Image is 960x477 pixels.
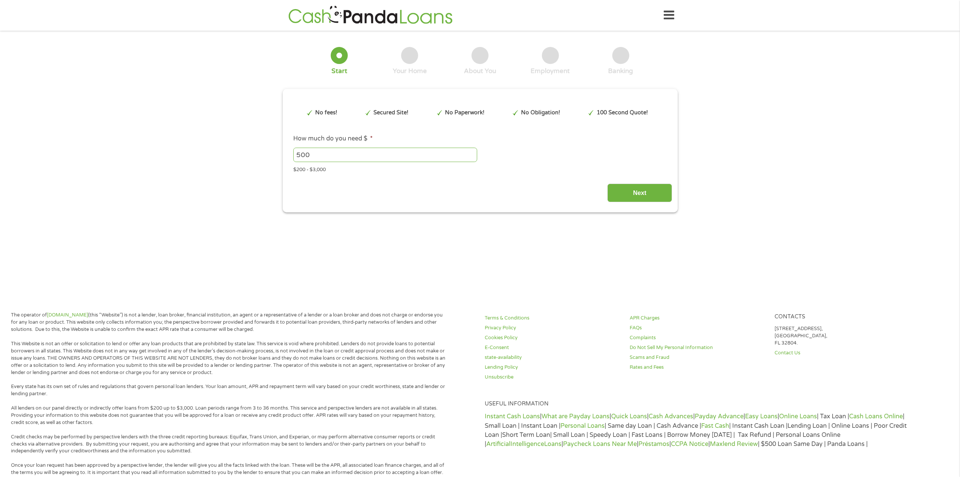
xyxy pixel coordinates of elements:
[779,413,817,420] a: Online Loans
[11,462,446,476] p: Once your loan request has been approved by a perspective lender, the lender will give you all th...
[531,67,570,75] div: Employment
[630,334,766,341] a: Complaints
[671,440,708,448] a: CCPA Notice
[486,440,510,448] a: Artificial
[597,109,648,117] p: 100 Second Quote!
[47,312,88,318] a: [DOMAIN_NAME]
[695,413,744,420] a: Payday Advance
[286,5,455,26] img: GetLoanNow Logo
[393,67,427,75] div: Your Home
[464,67,496,75] div: About You
[510,440,544,448] a: Intelligence
[11,433,446,455] p: Credit checks may be performed by perspective lenders with the three credit reporting bureaus: Eq...
[11,405,446,426] p: All lenders on our panel directly or indirectly offer loans from $200 up to $3,000. Loan periods ...
[775,349,910,357] a: Contact Us
[611,413,647,420] a: Quick Loans
[560,422,605,430] a: Personal Loans
[485,401,910,408] h4: Useful Information
[630,315,766,322] a: APR Charges
[521,109,560,117] p: No Obligation!
[445,109,484,117] p: No Paperwork!
[293,164,666,174] div: $200 - $3,000
[485,413,540,420] a: Instant Cash Loans
[630,324,766,332] a: FAQs
[485,374,621,381] a: Unsubscribe
[775,313,910,321] h4: Contacts
[485,344,621,351] a: E-Consent
[745,413,778,420] a: Easy Loans
[544,440,562,448] a: Loans
[485,324,621,332] a: Privacy Policy
[485,334,621,341] a: Cookies Policy
[630,344,766,351] a: Do Not Sell My Personal Information
[11,383,446,397] p: Every state has its own set of rules and regulations that govern personal loan lenders. Your loan...
[373,109,408,117] p: Secured Site!
[630,364,766,371] a: Rates and Fees
[638,440,669,448] a: Préstamos
[331,67,347,75] div: Start
[485,315,621,322] a: Terms & Conditions
[315,109,337,117] p: No fees!
[485,354,621,361] a: state-availability
[710,440,758,448] a: Maxlend Review
[849,413,903,420] a: Cash Loans Online
[701,422,729,430] a: Fast Cash
[630,354,766,361] a: Scams and Fraud
[607,184,672,202] input: Next
[293,135,373,143] label: How much do you need $
[485,364,621,371] a: Lending Policy
[775,325,910,347] p: [STREET_ADDRESS], [GEOGRAPHIC_DATA], FL 32804.
[541,413,610,420] a: What are Payday Loans
[11,312,446,333] p: The operator of (this “Website”) is not a lender, loan broker, financial institution, an agent or...
[11,340,446,376] p: This Website is not an offer or solicitation to lend or offer any loan products that are prohibit...
[563,440,637,448] a: Paycheck Loans Near Me
[608,67,633,75] div: Banking
[485,412,910,449] p: | | | | | | | Tax Loan | | Small Loan | Instant Loan | | Same day Loan | Cash Advance | | Instant...
[649,413,693,420] a: Cash Advances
